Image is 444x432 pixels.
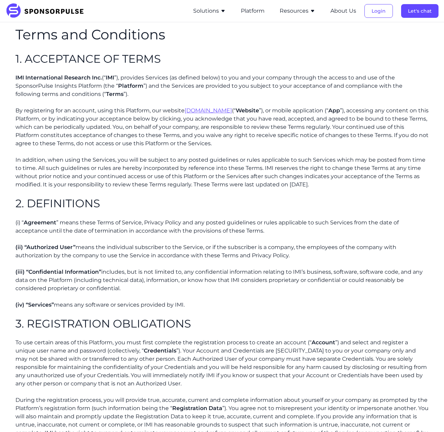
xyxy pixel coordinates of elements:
img: SponsorPulse [5,3,89,18]
h2: 3. REGISTRATION OBLIGATIONS [15,317,429,330]
h2: 2. DEFINITIONS [15,197,429,210]
span: IMI International Research Inc. [15,74,102,81]
button: Solutions [193,7,226,15]
span: Agreement [24,219,56,226]
p: means the individual subscriber to the Service, or if the subscriber is a company, the employees ... [15,243,429,260]
a: Login [364,8,393,14]
p: means any software or services provided by IMI. [15,301,429,309]
button: Resources [280,7,315,15]
button: Let's chat [401,4,439,18]
h2: 1. ACCEPTANCE OF TERMS [15,52,429,65]
h1: Terms and Conditions [15,25,429,44]
iframe: Chat Widget [410,399,444,432]
span: IMI [106,74,114,81]
span: (iv) “Services” [15,301,54,308]
span: Credentials [144,347,176,354]
span: Registration Data [172,405,222,411]
span: App [328,107,340,114]
p: (“ ”), provides Services (as defined below) to you and your company through the access to and use... [15,74,429,98]
a: [DOMAIN_NAME] [185,107,232,114]
a: About Us [330,8,356,14]
span: Platform [118,83,143,89]
p: By registering for an account, using this Platform, our website (“ ”), or mobile application (“ ”... [15,107,429,148]
button: Login [364,4,393,18]
button: Platform [241,7,265,15]
p: To use certain areas of this Platform, you must first complete the registration process to create... [15,338,429,388]
p: (i) “ ” means these Terms of Service, Privacy Policy and any posted guidelines or rules applicabl... [15,219,429,235]
button: About Us [330,7,356,15]
span: Website [236,107,259,114]
span: Account [312,339,335,346]
p: includes, but is not limited to, any confidential information relating to IMI’s business, softwar... [15,268,429,293]
a: Let's chat [401,8,439,14]
a: Platform [241,8,265,14]
span: Terms [106,91,124,97]
span: (iii) “Confidential Information” [15,269,101,275]
span: (ii) “Authorized User” [15,244,75,250]
p: In addition, when using the Services, you will be subject to any posted guidelines or rules appli... [15,156,429,189]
